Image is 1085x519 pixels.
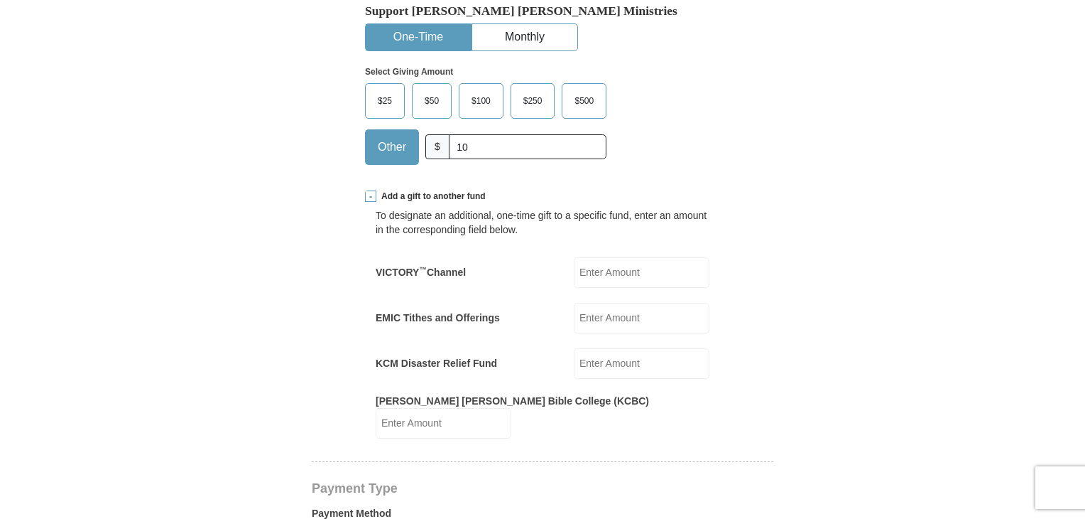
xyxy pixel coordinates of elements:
[376,311,500,325] label: EMIC Tithes and Offerings
[366,24,471,50] button: One-Time
[365,67,453,77] strong: Select Giving Amount
[449,134,606,159] input: Other Amount
[574,303,709,333] input: Enter Amount
[425,134,449,159] span: $
[516,90,550,112] span: $250
[376,191,486,203] span: Add a gift to another fund
[567,90,601,112] span: $500
[376,408,511,439] input: Enter Amount
[376,394,649,408] label: [PERSON_NAME] [PERSON_NAME] Bible College (KCBC)
[376,265,466,279] label: VICTORY Channel
[365,4,720,18] h5: Support [PERSON_NAME] [PERSON_NAME] Ministries
[574,348,709,379] input: Enter Amount
[376,208,709,237] div: To designate an additional, one-time gift to a specific fund, enter an amount in the correspondin...
[418,90,446,112] span: $50
[371,90,399,112] span: $25
[312,483,773,494] h4: Payment Type
[472,24,577,50] button: Monthly
[574,257,709,288] input: Enter Amount
[464,90,498,112] span: $100
[371,137,413,158] span: Other
[419,265,427,274] sup: ™
[376,356,497,370] label: KCM Disaster Relief Fund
